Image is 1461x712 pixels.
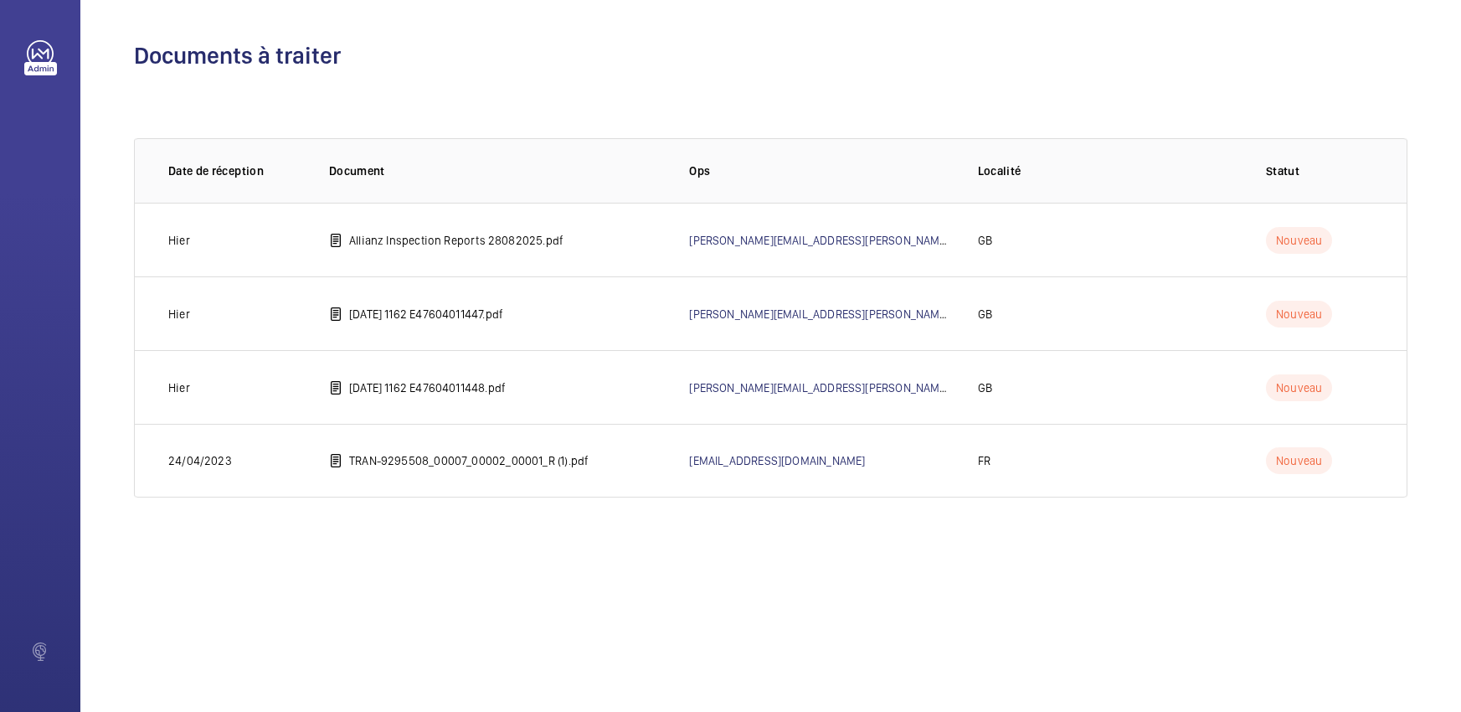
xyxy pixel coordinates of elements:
p: GB [978,379,992,396]
p: GB [978,306,992,322]
p: FR [978,452,990,469]
p: GB [978,232,992,249]
p: [DATE] 1162 E47604011448.pdf [349,379,506,396]
p: Nouveau [1266,227,1332,254]
a: [PERSON_NAME][EMAIL_ADDRESS][PERSON_NAME][DOMAIN_NAME] [689,307,1033,321]
p: Hier [168,379,190,396]
p: [DATE] 1162 E47604011447.pdf [349,306,503,322]
p: Allianz Inspection Reports 28082025.pdf [349,232,563,249]
a: [PERSON_NAME][EMAIL_ADDRESS][PERSON_NAME][DOMAIN_NAME] [689,381,1033,395]
p: Document [329,163,662,179]
p: Statut [1266,163,1373,179]
h1: Documents à traiter [134,40,1407,71]
p: Nouveau [1266,301,1332,328]
p: TRAN-9295508_00007_00002_00001_R (1).pdf [349,452,589,469]
p: Localité [978,163,1239,179]
p: Nouveau [1266,447,1332,474]
p: Date de réception [168,163,302,179]
a: [EMAIL_ADDRESS][DOMAIN_NAME] [689,454,865,467]
p: Hier [168,306,190,322]
p: Nouveau [1266,374,1332,401]
p: Ops [689,163,950,179]
p: Hier [168,232,190,249]
p: 24/04/2023 [168,452,232,469]
a: [PERSON_NAME][EMAIL_ADDRESS][PERSON_NAME][DOMAIN_NAME] [689,234,1033,247]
